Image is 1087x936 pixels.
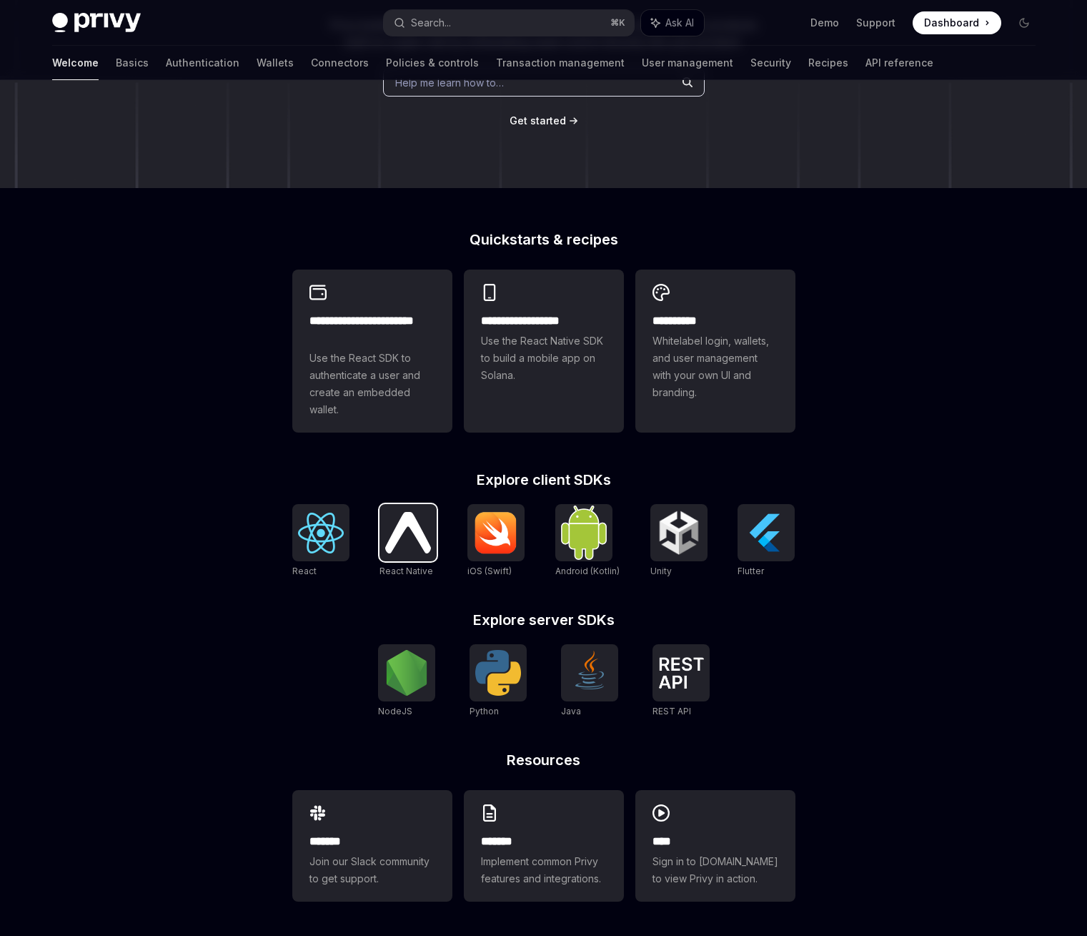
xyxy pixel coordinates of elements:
[292,566,317,576] span: React
[292,232,795,247] h2: Quickstarts & recipes
[555,566,620,576] span: Android (Kotlin)
[379,566,433,576] span: React Native
[311,46,369,80] a: Connectors
[496,46,625,80] a: Transaction management
[292,613,795,627] h2: Explore server SDKs
[1013,11,1036,34] button: Toggle dark mode
[650,566,672,576] span: Unity
[665,16,694,30] span: Ask AI
[642,46,733,80] a: User management
[467,504,525,578] a: iOS (Swift)iOS (Swift)
[652,706,691,716] span: REST API
[635,790,795,902] a: ****Sign in to [DOMAIN_NAME] to view Privy in action.
[652,853,778,887] span: Sign in to [DOMAIN_NAME] to view Privy in action.
[378,706,412,716] span: NodeJS
[856,16,895,30] a: Support
[475,650,521,696] img: Python
[650,504,708,578] a: UnityUnity
[865,46,933,80] a: API reference
[467,566,512,576] span: iOS (Swift)
[309,853,435,887] span: Join our Slack community to get support.
[298,513,344,553] img: React
[257,46,294,80] a: Wallets
[116,46,149,80] a: Basics
[384,10,634,36] button: Search...⌘K
[810,16,839,30] a: Demo
[52,13,141,33] img: dark logo
[411,14,451,31] div: Search...
[395,75,504,90] span: Help me learn how to…
[641,10,704,36] button: Ask AI
[913,11,1001,34] a: Dashboard
[561,706,581,716] span: Java
[658,657,704,689] img: REST API
[464,790,624,902] a: **** **Implement common Privy features and integrations.
[743,510,789,556] img: Flutter
[561,506,607,559] img: Android (Kotlin)
[481,332,607,384] span: Use the React Native SDK to build a mobile app on Solana.
[635,270,795,433] a: **** *****Whitelabel login, wallets, and user management with your own UI and branding.
[510,114,566,128] a: Get started
[292,790,452,902] a: **** **Join our Slack community to get support.
[378,644,435,719] a: NodeJSNodeJS
[750,46,791,80] a: Security
[464,270,624,433] a: **** **** **** ***Use the React Native SDK to build a mobile app on Solana.
[386,46,479,80] a: Policies & controls
[473,511,519,554] img: iOS (Swift)
[555,504,620,578] a: Android (Kotlin)Android (Kotlin)
[561,644,618,719] a: JavaJava
[924,16,979,30] span: Dashboard
[481,853,607,887] span: Implement common Privy features and integrations.
[652,644,710,719] a: REST APIREST API
[652,332,778,401] span: Whitelabel login, wallets, and user management with your own UI and branding.
[166,46,239,80] a: Authentication
[292,753,795,767] h2: Resources
[738,504,795,578] a: FlutterFlutter
[656,510,702,556] img: Unity
[309,350,435,418] span: Use the React SDK to authenticate a user and create an embedded wallet.
[292,473,795,487] h2: Explore client SDKs
[52,46,99,80] a: Welcome
[738,566,764,576] span: Flutter
[510,114,566,127] span: Get started
[379,504,437,578] a: React NativeReact Native
[808,46,848,80] a: Recipes
[470,644,527,719] a: PythonPython
[567,650,612,696] img: Java
[610,17,625,29] span: ⌘ K
[384,650,430,696] img: NodeJS
[385,512,431,553] img: React Native
[292,504,349,578] a: ReactReact
[470,706,499,716] span: Python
